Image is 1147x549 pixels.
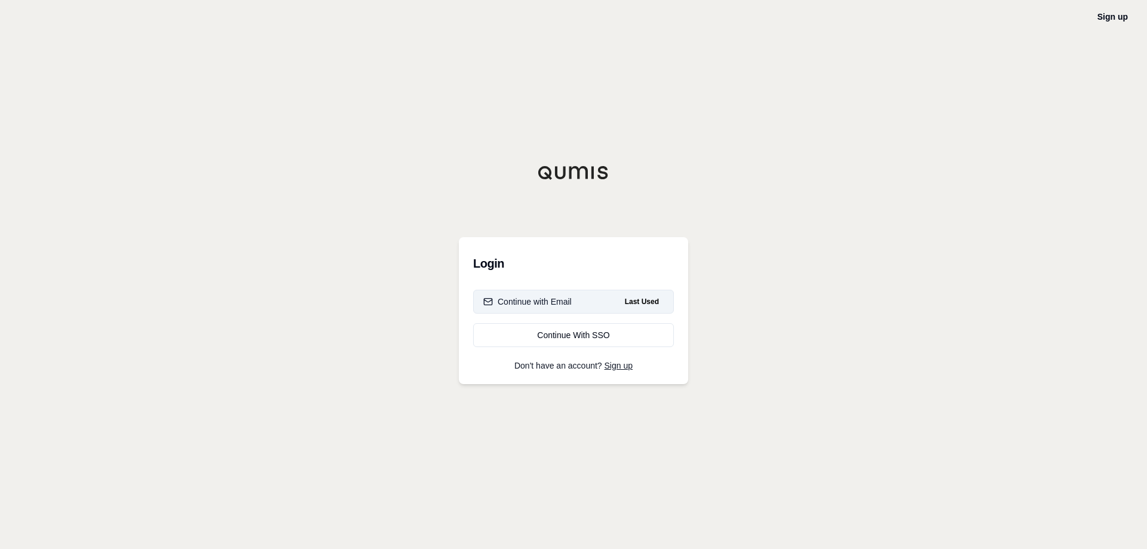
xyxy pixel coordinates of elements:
[473,252,674,275] h3: Login
[473,290,674,314] button: Continue with EmailLast Used
[620,295,664,309] span: Last Used
[473,361,674,370] p: Don't have an account?
[483,296,572,308] div: Continue with Email
[605,361,633,370] a: Sign up
[1097,12,1128,22] a: Sign up
[538,165,609,180] img: Qumis
[473,323,674,347] a: Continue With SSO
[483,329,664,341] div: Continue With SSO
